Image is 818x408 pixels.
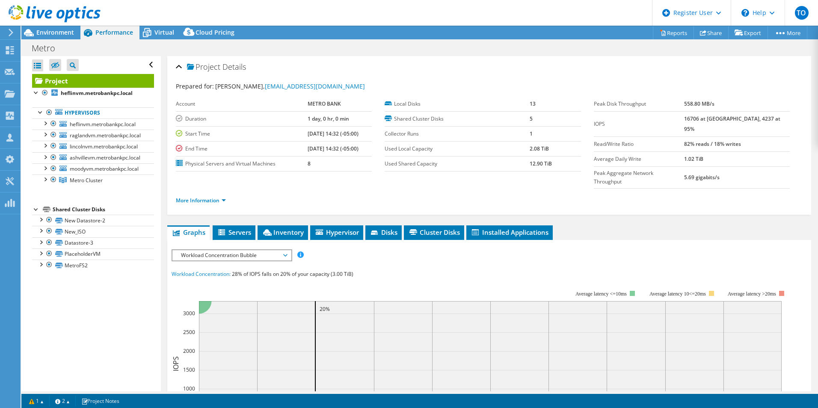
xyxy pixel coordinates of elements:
a: Reports [653,26,694,39]
a: Datastore-3 [32,237,154,248]
label: Local Disks [385,100,530,108]
a: PlaceholderVM [32,248,154,260]
a: More Information [176,197,226,204]
span: moodyvm.metrobankpc.local [70,165,139,172]
text: Average latency >20ms [728,291,776,297]
label: Duration [176,115,308,123]
text: 2000 [183,347,195,355]
a: Export [728,26,768,39]
text: 1000 [183,385,195,392]
label: Average Daily Write [594,155,684,163]
label: Used Shared Capacity [385,160,530,168]
span: Virtual [154,28,174,36]
a: Project Notes [75,396,125,406]
label: Start Time [176,130,308,138]
a: Hypervisors [32,107,154,118]
a: lincolnvm.metrobankpc.local [32,141,154,152]
span: heflinvm.metrobankpc.local [70,121,136,128]
span: raglandvm.metrobankpc.local [70,132,141,139]
b: 5.69 gigabits/s [684,174,720,181]
a: moodyvm.metrobankpc.local [32,163,154,174]
b: [DATE] 14:32 (-05:00) [308,145,359,152]
a: heflinvm.metrobankpc.local [32,118,154,130]
span: Graphs [172,228,205,237]
span: Disks [370,228,397,237]
div: Shared Cluster Disks [53,204,154,215]
a: raglandvm.metrobankpc.local [32,130,154,141]
span: Project [187,63,220,71]
b: 2.08 TiB [530,145,549,152]
h1: Metro [28,44,68,53]
span: 28% of IOPS falls on 20% of your capacity (3.00 TiB) [232,270,353,278]
span: Environment [36,28,74,36]
a: Metro Cluster [32,174,154,186]
span: Inventory [262,228,304,237]
b: 1 day, 0 hr, 0 min [308,115,349,122]
a: Share [694,26,729,39]
label: Used Local Capacity [385,145,530,153]
label: Account [176,100,308,108]
text: 1500 [183,366,195,373]
span: [PERSON_NAME], [215,82,365,90]
a: ashvillevm.metrobankpc.local [32,152,154,163]
a: MetroFS2 [32,260,154,271]
span: Installed Applications [471,228,548,237]
a: heflinvm.metrobankpc.local [32,88,154,99]
span: Cluster Disks [408,228,460,237]
span: Cloud Pricing [196,28,234,36]
span: ashvillevm.metrobankpc.local [70,154,140,161]
span: Performance [95,28,133,36]
b: 16706 at [GEOGRAPHIC_DATA], 4237 at 95% [684,115,780,133]
a: New Datastore-2 [32,215,154,226]
svg: \n [741,9,749,17]
label: Shared Cluster Disks [385,115,530,123]
span: Workload Concentration Bubble [177,250,287,260]
label: Read/Write Ratio [594,140,684,148]
label: IOPS [594,120,684,128]
b: 13 [530,100,536,107]
b: 1 [530,130,533,137]
b: 1.02 TiB [684,155,703,163]
a: [EMAIL_ADDRESS][DOMAIN_NAME] [265,82,365,90]
text: IOPS [171,356,181,371]
a: 1 [23,396,50,406]
b: heflinvm.metrobankpc.local [61,89,133,97]
span: Details [222,62,246,72]
label: End Time [176,145,308,153]
b: 12.90 TiB [530,160,552,167]
b: [DATE] 14:32 (-05:00) [308,130,359,137]
span: Metro Cluster [70,177,103,184]
a: 2 [49,396,76,406]
a: Project [32,74,154,88]
label: Peak Disk Throughput [594,100,684,108]
b: 558.80 MB/s [684,100,714,107]
span: lincolnvm.metrobankpc.local [70,143,138,150]
text: 2500 [183,328,195,336]
tspan: Average latency 10<=20ms [649,291,706,297]
text: 20% [320,305,330,313]
tspan: Average latency <=10ms [575,291,627,297]
a: New_ISO [32,226,154,237]
a: More [768,26,807,39]
b: METRO BANK [308,100,341,107]
span: Hypervisor [314,228,359,237]
label: Peak Aggregate Network Throughput [594,169,684,186]
label: Prepared for: [176,82,214,90]
text: 3000 [183,310,195,317]
b: 5 [530,115,533,122]
span: TO [795,6,809,20]
b: 82% reads / 18% writes [684,140,741,148]
span: Workload Concentration: [172,270,231,278]
label: Collector Runs [385,130,530,138]
label: Physical Servers and Virtual Machines [176,160,308,168]
span: Servers [217,228,251,237]
b: 8 [308,160,311,167]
